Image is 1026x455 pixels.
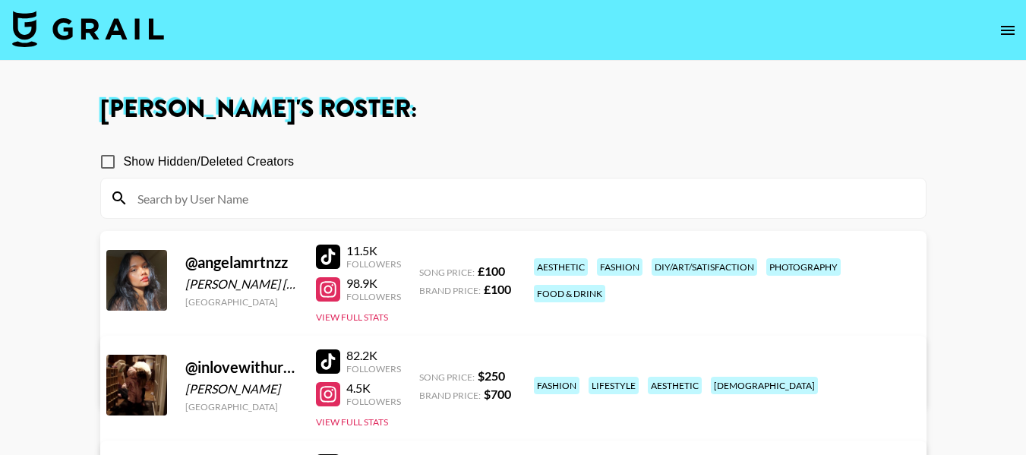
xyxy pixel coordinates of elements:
[346,243,401,258] div: 11.5K
[419,390,481,401] span: Brand Price:
[185,358,298,377] div: @ inlovewithurmom58
[185,276,298,292] div: [PERSON_NAME] [PERSON_NAME]
[346,258,401,270] div: Followers
[484,282,511,296] strong: £ 100
[346,348,401,363] div: 82.2K
[128,186,917,210] input: Search by User Name
[993,15,1023,46] button: open drawer
[346,381,401,396] div: 4.5K
[12,11,164,47] img: Grail Talent
[766,258,841,276] div: photography
[100,97,927,122] h1: [PERSON_NAME] 's Roster:
[597,258,642,276] div: fashion
[346,276,401,291] div: 98.9K
[478,264,505,278] strong: £ 100
[534,258,588,276] div: aesthetic
[346,291,401,302] div: Followers
[316,416,388,428] button: View Full Stats
[316,311,388,323] button: View Full Stats
[589,377,639,394] div: lifestyle
[185,381,298,397] div: [PERSON_NAME]
[534,285,605,302] div: food & drink
[478,368,505,383] strong: $ 250
[346,396,401,407] div: Followers
[484,387,511,401] strong: $ 700
[534,377,579,394] div: fashion
[419,267,475,278] span: Song Price:
[346,363,401,374] div: Followers
[652,258,757,276] div: diy/art/satisfaction
[648,377,702,394] div: aesthetic
[419,371,475,383] span: Song Price:
[711,377,818,394] div: [DEMOGRAPHIC_DATA]
[185,253,298,272] div: @ angelamrtnzz
[124,153,295,171] span: Show Hidden/Deleted Creators
[185,296,298,308] div: [GEOGRAPHIC_DATA]
[185,401,298,412] div: [GEOGRAPHIC_DATA]
[419,285,481,296] span: Brand Price:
